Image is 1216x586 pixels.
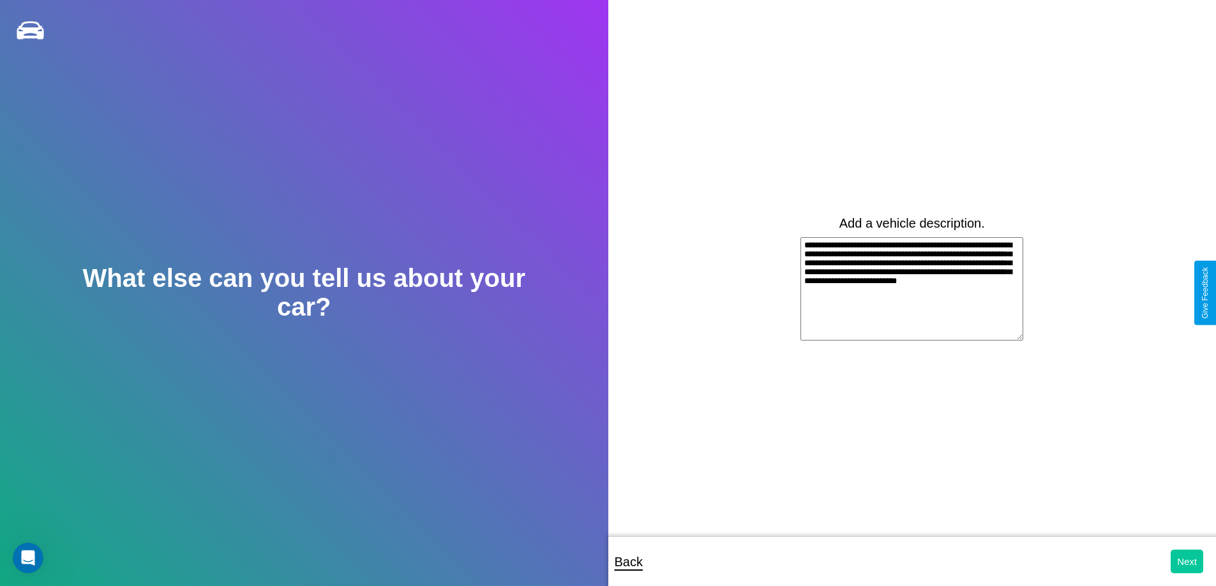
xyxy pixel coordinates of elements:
[1171,550,1203,573] button: Next
[13,543,43,573] iframe: Intercom live chat
[615,550,643,573] p: Back
[839,216,985,231] label: Add a vehicle description.
[61,264,547,321] h2: What else can you tell us about your car?
[1201,267,1210,319] div: Give Feedback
